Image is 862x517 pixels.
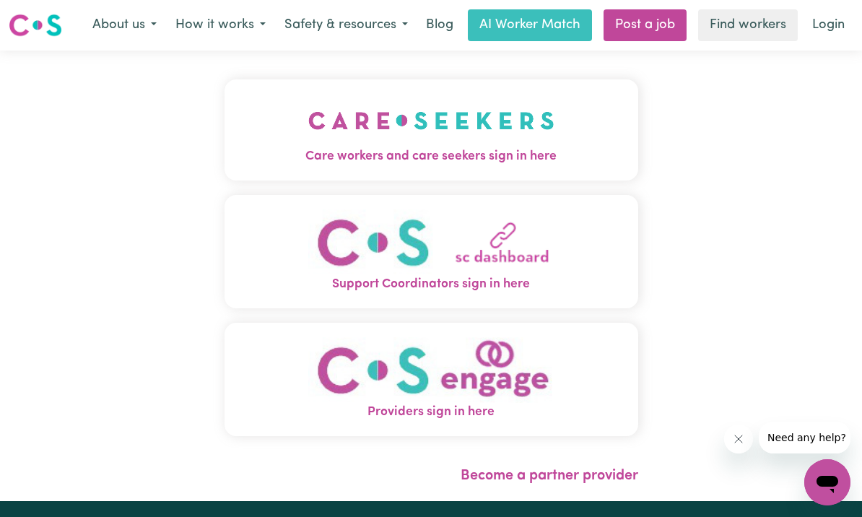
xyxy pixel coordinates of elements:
button: About us [83,10,166,40]
a: Blog [417,9,462,41]
iframe: Message from company [759,422,850,453]
span: Providers sign in here [225,403,638,422]
a: Become a partner provider [461,469,638,483]
button: Care workers and care seekers sign in here [225,79,638,181]
a: Post a job [604,9,687,41]
span: Care workers and care seekers sign in here [225,147,638,166]
a: AI Worker Match [468,9,592,41]
a: Find workers [698,9,798,41]
a: Login [804,9,853,41]
iframe: Close message [724,425,753,453]
span: Support Coordinators sign in here [225,275,638,294]
iframe: Button to launch messaging window [804,459,850,505]
a: Careseekers logo [9,9,62,42]
img: Careseekers logo [9,12,62,38]
button: How it works [166,10,275,40]
button: Safety & resources [275,10,417,40]
button: Providers sign in here [225,323,638,436]
button: Support Coordinators sign in here [225,195,638,308]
